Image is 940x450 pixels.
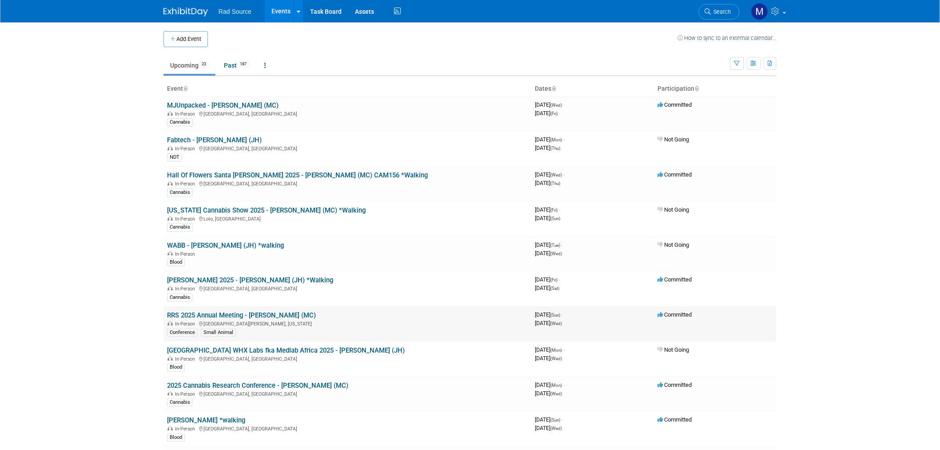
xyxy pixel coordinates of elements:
a: Upcoming23 [163,57,215,74]
th: Participation [654,81,777,96]
th: Event [163,81,531,96]
span: [DATE] [535,136,565,143]
span: [DATE] [535,171,565,178]
span: Committed [657,416,692,423]
div: [GEOGRAPHIC_DATA], [GEOGRAPHIC_DATA] [167,110,528,117]
a: Hall Of Flowers Santa [PERSON_NAME] 2025 - [PERSON_NAME] (MC) CAM156 *Walking [167,171,428,179]
img: ExhibitDay [163,8,208,16]
span: Search [711,8,731,15]
img: In-Person Event [167,356,173,361]
div: Blood [167,363,185,371]
span: Committed [657,276,692,283]
img: In-Person Event [167,426,173,430]
a: [US_STATE] Cannabis Show 2025 - [PERSON_NAME] (MC) *Walking [167,206,366,214]
div: Cannabis [167,398,193,406]
th: Dates [531,81,654,96]
a: MJUnpacked - [PERSON_NAME] (MC) [167,101,279,109]
div: [GEOGRAPHIC_DATA], [GEOGRAPHIC_DATA] [167,355,528,362]
div: NDT [167,153,182,161]
div: [GEOGRAPHIC_DATA], [GEOGRAPHIC_DATA] [167,285,528,292]
span: - [563,171,565,178]
span: (Wed) [550,356,562,361]
span: (Mon) [550,137,562,142]
span: (Wed) [550,173,562,177]
div: [GEOGRAPHIC_DATA][PERSON_NAME], [US_STATE] [167,320,528,327]
span: (Sun) [550,418,560,422]
span: (Sun) [550,216,560,221]
span: [DATE] [535,250,562,257]
span: (Wed) [550,103,562,108]
span: (Mon) [550,348,562,353]
button: Add Event [163,31,208,47]
span: (Wed) [550,391,562,396]
span: (Fri) [550,111,558,116]
span: 23 [199,61,209,68]
img: In-Person Event [167,286,173,290]
span: - [563,346,565,353]
a: [GEOGRAPHIC_DATA] WHX Labs fka Medlab Africa 2025 - [PERSON_NAME] (JH) [167,346,405,354]
span: [DATE] [535,320,562,326]
span: [DATE] [535,382,565,388]
span: Committed [657,311,692,318]
span: (Fri) [550,208,558,213]
div: Blood [167,258,185,266]
div: Lolo, [GEOGRAPHIC_DATA] [167,215,528,222]
span: (Tue) [550,243,560,248]
span: [DATE] [535,346,565,353]
span: Not Going [657,241,689,248]
span: (Thu) [550,146,560,151]
span: Not Going [657,346,689,353]
div: Conference [167,329,198,337]
span: In-Person [175,426,198,432]
span: 187 [237,61,249,68]
span: [DATE] [535,206,560,213]
a: Sort by Start Date [551,85,556,92]
a: Sort by Event Name [183,85,187,92]
a: 2025 Cannabis Research Conference - [PERSON_NAME] (MC) [167,382,348,390]
a: RRS 2025 Annual Meeting - [PERSON_NAME] (MC) [167,311,316,319]
span: Committed [657,171,692,178]
img: In-Person Event [167,181,173,185]
span: Committed [657,382,692,388]
span: In-Person [175,146,198,152]
img: In-Person Event [167,251,173,256]
span: [DATE] [535,416,563,423]
span: Committed [657,101,692,108]
span: In-Person [175,321,198,327]
span: - [559,206,560,213]
div: Small Animal [201,329,236,337]
span: (Fri) [550,277,558,282]
span: (Wed) [550,251,562,256]
div: [GEOGRAPHIC_DATA], [GEOGRAPHIC_DATA] [167,145,528,152]
span: [DATE] [535,390,562,397]
a: Search [699,4,740,20]
span: (Sun) [550,313,560,317]
img: In-Person Event [167,146,173,150]
span: In-Person [175,286,198,292]
div: Cannabis [167,223,193,231]
span: [DATE] [535,355,562,362]
span: [DATE] [535,101,565,108]
span: - [563,136,565,143]
span: In-Person [175,251,198,257]
a: Fabtech - [PERSON_NAME] (JH) [167,136,262,144]
span: [DATE] [535,145,560,151]
a: Past187 [217,57,256,74]
a: How to sync to an external calendar... [677,35,777,41]
span: In-Person [175,356,198,362]
span: [DATE] [535,276,560,283]
span: (Sat) [550,286,559,291]
span: - [562,311,563,318]
div: [GEOGRAPHIC_DATA], [GEOGRAPHIC_DATA] [167,425,528,432]
span: (Thu) [550,181,560,186]
div: Cannabis [167,293,193,301]
span: [DATE] [535,180,560,186]
span: [DATE] [535,241,563,248]
img: In-Person Event [167,321,173,325]
a: [PERSON_NAME] 2025 - [PERSON_NAME] (JH) *Walking [167,276,333,284]
div: Blood [167,434,185,442]
span: [DATE] [535,285,559,291]
span: [DATE] [535,311,563,318]
span: - [559,276,560,283]
span: Not Going [657,206,689,213]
